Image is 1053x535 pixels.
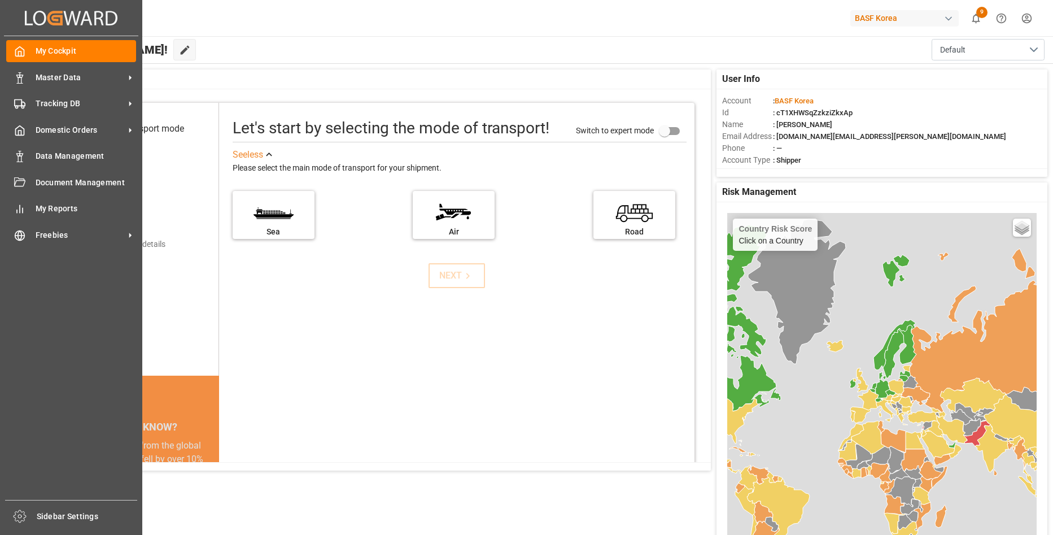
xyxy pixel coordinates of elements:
[6,171,136,193] a: Document Management
[976,7,988,18] span: 9
[36,124,125,136] span: Domestic Orders
[36,229,125,241] span: Freebies
[599,226,670,238] div: Road
[739,224,812,233] h4: Country Risk Score
[850,10,959,27] div: BASF Korea
[850,7,963,29] button: BASF Korea
[773,97,814,105] span: :
[775,97,814,105] span: BASF Korea
[722,142,773,154] span: Phone
[1013,219,1031,237] a: Layers
[6,145,136,167] a: Data Management
[439,269,474,282] div: NEXT
[773,120,832,129] span: : [PERSON_NAME]
[36,72,125,84] span: Master Data
[36,150,137,162] span: Data Management
[722,131,773,142] span: Email Address
[722,154,773,166] span: Account Type
[773,144,782,153] span: : —
[989,6,1014,31] button: Help Center
[203,439,219,507] button: next slide / item
[36,98,125,110] span: Tracking DB
[722,72,760,86] span: User Info
[963,6,989,31] button: show 9 new notifications
[722,95,773,107] span: Account
[36,45,137,57] span: My Cockpit
[739,224,812,245] div: Click on a Country
[37,511,138,523] span: Sidebar Settings
[418,226,489,238] div: Air
[238,226,309,238] div: Sea
[773,156,801,164] span: : Shipper
[6,198,136,220] a: My Reports
[429,263,485,288] button: NEXT
[36,203,137,215] span: My Reports
[95,238,165,250] div: Add shipping details
[722,119,773,131] span: Name
[6,40,136,62] a: My Cockpit
[233,116,549,140] div: Let's start by selecting the mode of transport!
[36,177,137,189] span: Document Management
[722,185,796,199] span: Risk Management
[932,39,1045,60] button: open menu
[773,132,1006,141] span: : [DOMAIN_NAME][EMAIL_ADDRESS][PERSON_NAME][DOMAIN_NAME]
[576,126,654,135] span: Switch to expert mode
[940,44,965,56] span: Default
[233,162,687,175] div: Please select the main mode of transport for your shipment.
[773,108,853,117] span: : cT1XHWSqZzkziZkxAp
[722,107,773,119] span: Id
[233,148,263,162] div: See less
